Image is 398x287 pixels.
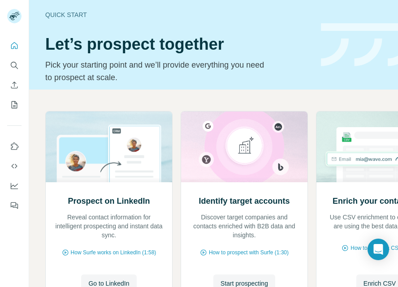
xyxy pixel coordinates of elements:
[181,111,308,182] img: Identify target accounts
[368,239,389,260] div: Open Intercom Messenger
[190,213,298,240] p: Discover target companies and contacts enriched with B2B data and insights.
[199,195,290,207] h2: Identify target accounts
[71,248,156,257] span: How Surfe works on LinkedIn (1:58)
[7,38,22,54] button: Quick start
[45,35,310,53] h1: Let’s prospect together
[7,77,22,93] button: Enrich CSV
[7,138,22,154] button: Use Surfe on LinkedIn
[7,97,22,113] button: My lists
[45,10,310,19] div: Quick start
[45,111,173,182] img: Prospect on LinkedIn
[45,59,270,84] p: Pick your starting point and we’ll provide everything you need to prospect at scale.
[68,195,150,207] h2: Prospect on LinkedIn
[7,178,22,194] button: Dashboard
[209,248,289,257] span: How to prospect with Surfe (1:30)
[7,57,22,73] button: Search
[7,158,22,174] button: Use Surfe API
[55,213,163,240] p: Reveal contact information for intelligent prospecting and instant data sync.
[7,197,22,214] button: Feedback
